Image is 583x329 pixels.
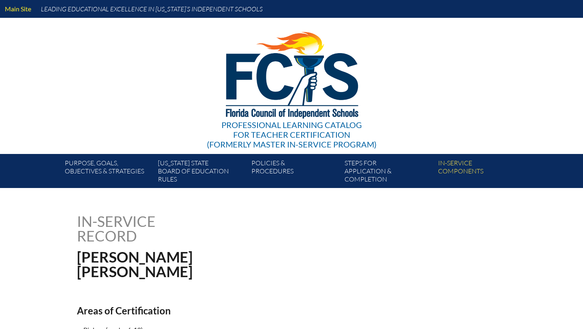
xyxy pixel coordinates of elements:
[77,214,240,243] h1: In-service record
[77,305,362,316] h2: Areas of Certification
[233,130,350,139] span: for Teacher Certification
[435,157,528,188] a: In-servicecomponents
[248,157,341,188] a: Policies &Procedures
[208,18,375,128] img: FCISlogo221.eps
[2,3,34,14] a: Main Site
[77,250,343,279] h1: [PERSON_NAME] [PERSON_NAME]
[62,157,155,188] a: Purpose, goals,objectives & strategies
[341,157,434,188] a: Steps forapplication & completion
[155,157,248,188] a: [US_STATE] StateBoard of Education rules
[207,120,377,149] div: Professional Learning Catalog (formerly Master In-service Program)
[204,16,380,151] a: Professional Learning Catalog for Teacher Certification(formerly Master In-service Program)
